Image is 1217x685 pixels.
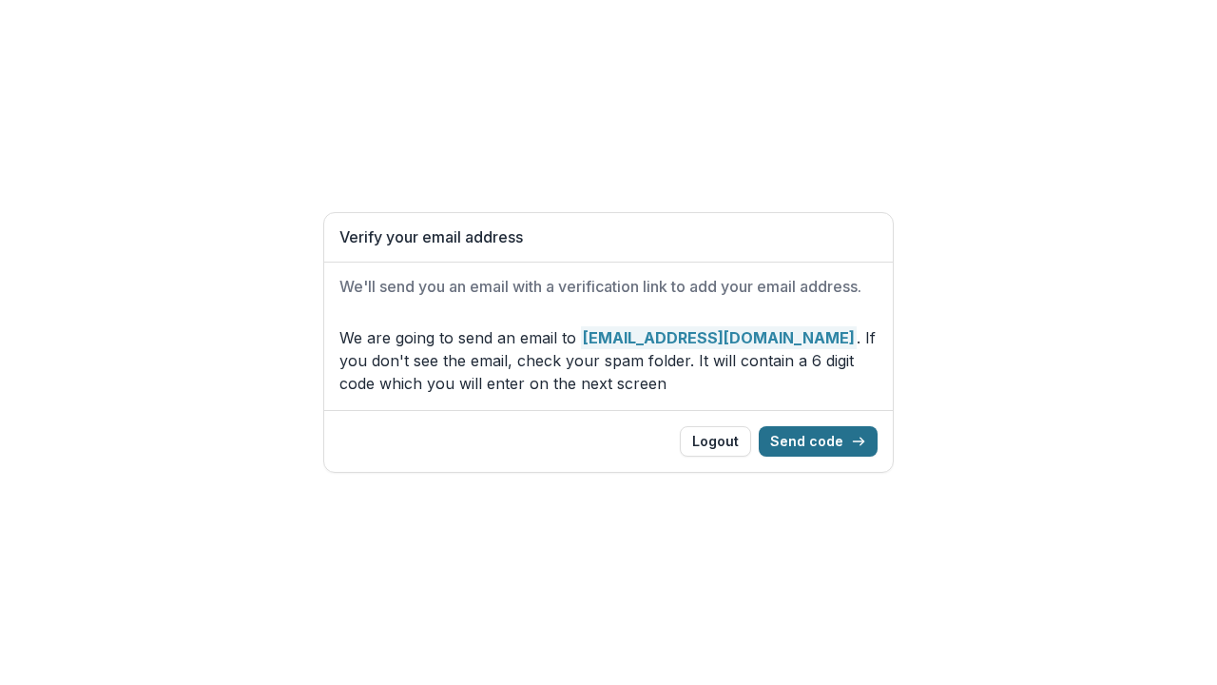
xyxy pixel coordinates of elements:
button: Send code [759,426,878,457]
p: We are going to send an email to . If you don't see the email, check your spam folder. It will co... [339,326,878,395]
button: Logout [680,426,751,457]
strong: [EMAIL_ADDRESS][DOMAIN_NAME] [581,326,857,349]
h1: Verify your email address [339,228,878,246]
h2: We'll send you an email with a verification link to add your email address. [339,278,878,296]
